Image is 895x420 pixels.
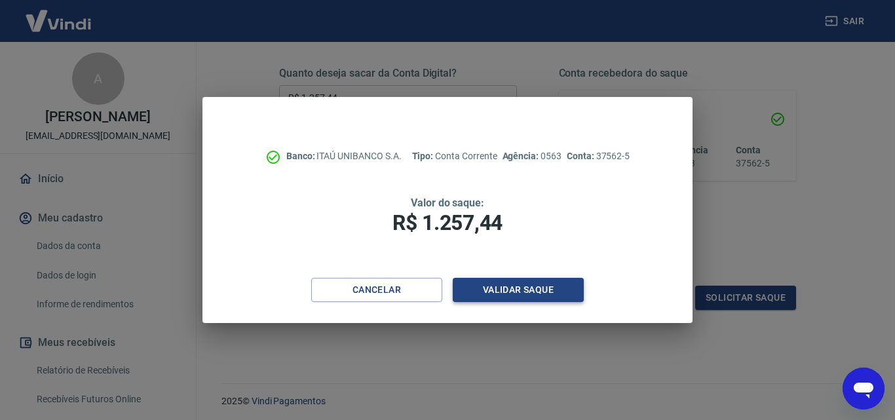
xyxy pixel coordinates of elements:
[286,151,317,161] span: Banco:
[411,197,484,209] span: Valor do saque:
[453,278,584,302] button: Validar saque
[843,368,885,410] iframe: Botão para abrir a janela de mensagens
[567,149,630,163] p: 37562-5
[412,151,436,161] span: Tipo:
[567,151,596,161] span: Conta:
[311,278,442,302] button: Cancelar
[503,149,562,163] p: 0563
[392,210,503,235] span: R$ 1.257,44
[286,149,402,163] p: ITAÚ UNIBANCO S.A.
[412,149,497,163] p: Conta Corrente
[503,151,541,161] span: Agência:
